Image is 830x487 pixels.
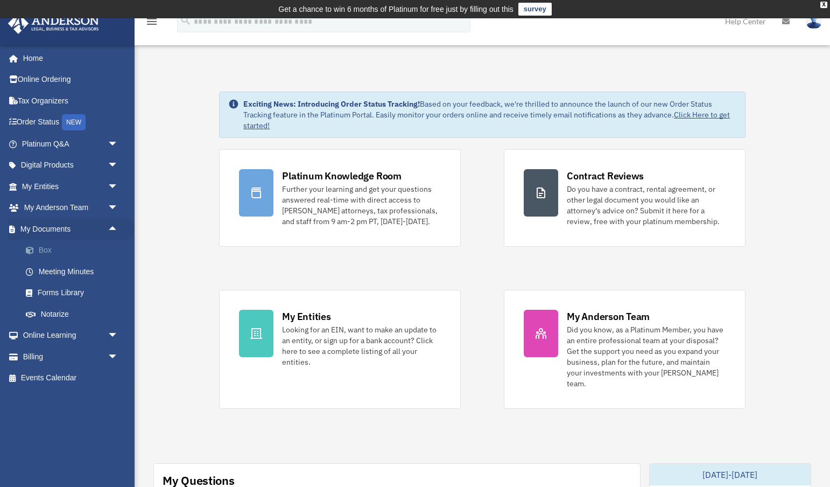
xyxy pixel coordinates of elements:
a: menu [145,19,158,28]
div: [DATE]-[DATE] [650,464,811,485]
div: Get a chance to win 6 months of Platinum for free just by filling out this [278,3,514,16]
a: My Entitiesarrow_drop_down [8,176,135,197]
img: Anderson Advisors Platinum Portal [5,13,102,34]
a: Notarize [15,303,135,325]
div: Do you have a contract, rental agreement, or other legal document you would like an attorney's ad... [567,184,726,227]
div: close [820,2,827,8]
a: Box [15,240,135,261]
div: Based on your feedback, we're thrilled to announce the launch of our new Order Status Tracking fe... [243,99,736,131]
a: Online Learningarrow_drop_down [8,325,135,346]
a: Events Calendar [8,367,135,389]
div: My Anderson Team [567,310,650,323]
i: search [180,15,192,26]
a: Tax Organizers [8,90,135,112]
a: Meeting Minutes [15,261,135,282]
a: Order StatusNEW [8,112,135,134]
a: My Anderson Team Did you know, as a Platinum Member, you have an entire professional team at your... [504,290,745,409]
span: arrow_drop_down [108,346,129,368]
span: arrow_drop_up [108,218,129,240]
div: NEW [62,114,86,130]
div: Did you know, as a Platinum Member, you have an entire professional team at your disposal? Get th... [567,324,726,389]
img: User Pic [806,13,822,29]
span: arrow_drop_down [108,133,129,155]
div: Further your learning and get your questions answered real-time with direct access to [PERSON_NAM... [282,184,441,227]
div: Looking for an EIN, want to make an update to an entity, or sign up for a bank account? Click her... [282,324,441,367]
a: My Entities Looking for an EIN, want to make an update to an entity, or sign up for a bank accoun... [219,290,461,409]
strong: Exciting News: Introducing Order Status Tracking! [243,99,420,109]
div: Platinum Knowledge Room [282,169,402,183]
a: My Anderson Teamarrow_drop_down [8,197,135,219]
div: My Entities [282,310,330,323]
a: Online Ordering [8,69,135,91]
a: Home [8,47,129,69]
span: arrow_drop_down [108,197,129,219]
a: Billingarrow_drop_down [8,346,135,367]
span: arrow_drop_down [108,325,129,347]
a: Platinum Q&Aarrow_drop_down [8,133,135,155]
a: survey [518,3,552,16]
div: Contract Reviews [567,169,644,183]
a: Contract Reviews Do you have a contract, rental agreement, or other legal document you would like... [504,149,745,247]
a: My Documentsarrow_drop_up [8,218,135,240]
span: arrow_drop_down [108,155,129,177]
a: Digital Productsarrow_drop_down [8,155,135,176]
span: arrow_drop_down [108,176,129,198]
a: Forms Library [15,282,135,304]
a: Click Here to get started! [243,110,730,130]
a: Platinum Knowledge Room Further your learning and get your questions answered real-time with dire... [219,149,461,247]
i: menu [145,15,158,28]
